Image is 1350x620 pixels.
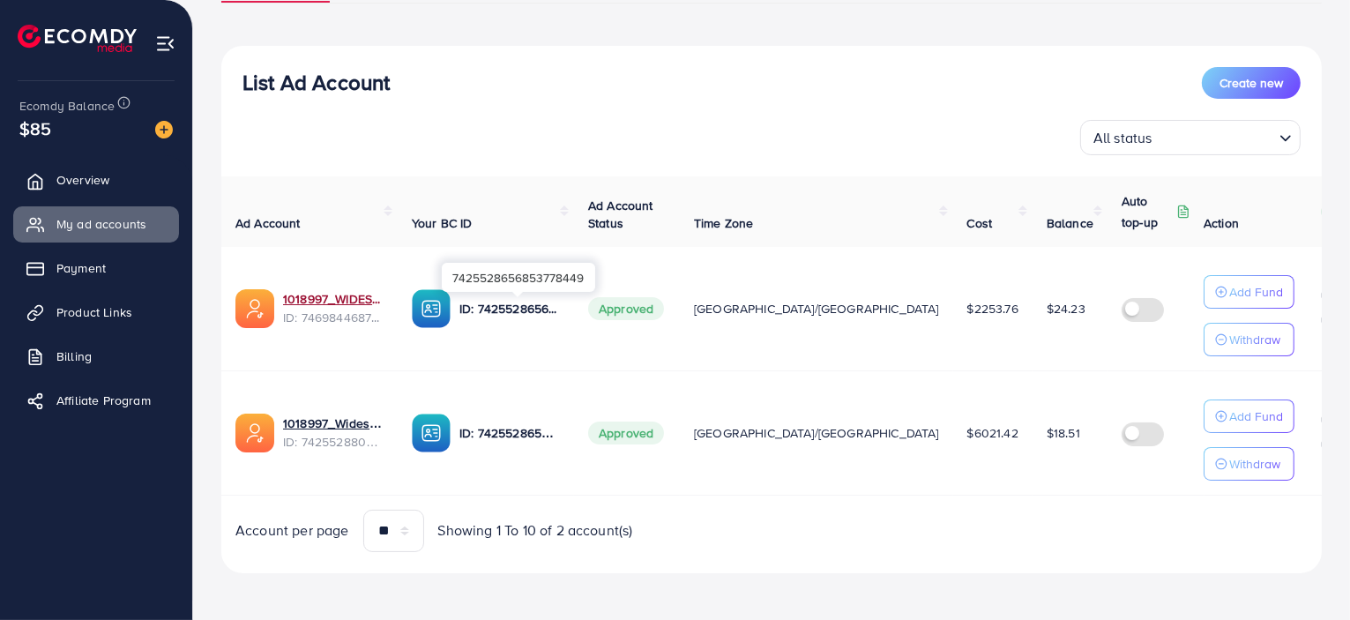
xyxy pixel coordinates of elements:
span: Ecomdy Balance [19,97,115,115]
img: image [155,121,173,138]
a: 1018997_Wides Jewelery_1728890665566 [283,415,384,432]
div: Search for option [1080,120,1301,155]
a: Product Links [13,295,179,330]
a: Payment [13,250,179,286]
img: ic-ads-acc.e4c84228.svg [235,414,274,452]
a: My ad accounts [13,206,179,242]
p: Add Fund [1229,406,1283,427]
span: $6021.42 [967,424,1018,442]
span: All status [1090,125,1156,151]
img: menu [155,34,175,54]
span: Product Links [56,303,132,321]
span: $85 [19,116,51,141]
span: Ad Account [235,214,301,232]
span: Affiliate Program [56,392,151,409]
span: Time Zone [694,214,753,232]
button: Withdraw [1204,447,1294,481]
span: Approved [588,422,664,444]
span: $18.51 [1047,424,1080,442]
p: ID: 7425528656853778449 [459,422,560,444]
p: Withdraw [1229,329,1280,350]
span: Action [1204,214,1239,232]
a: Overview [13,162,179,198]
span: [GEOGRAPHIC_DATA]/[GEOGRAPHIC_DATA] [694,424,939,442]
a: Billing [13,339,179,374]
span: Account per page [235,520,349,541]
span: My ad accounts [56,215,146,233]
p: Auto top-up [1122,190,1173,233]
a: 1018997_WIDES TANZILITE 2_1739208754661 [283,290,384,308]
div: <span class='underline'>1018997_Wides Jewelery_1728890665566</span></br>7425528806762594320 [283,415,384,451]
span: Showing 1 To 10 of 2 account(s) [438,520,633,541]
input: Search for option [1158,122,1272,151]
span: Balance [1047,214,1093,232]
div: <span class='underline'>1018997_WIDES TANZILITE 2_1739208754661</span></br>7469844687660957712 [283,290,384,326]
span: Billing [56,347,92,365]
img: ic-ads-acc.e4c84228.svg [235,289,274,328]
span: Ad Account Status [588,197,653,232]
button: Withdraw [1204,323,1294,356]
p: Add Fund [1229,281,1283,303]
h3: List Ad Account [242,70,390,95]
span: ID: 7425528806762594320 [283,433,384,451]
span: $24.23 [1047,300,1085,317]
p: Withdraw [1229,453,1280,474]
span: Cost [967,214,993,232]
span: $2253.76 [967,300,1018,317]
img: logo [18,25,137,52]
img: ic-ba-acc.ded83a64.svg [412,289,451,328]
button: Add Fund [1204,275,1294,309]
span: Create new [1219,74,1283,92]
img: ic-ba-acc.ded83a64.svg [412,414,451,452]
iframe: Chat [1275,541,1337,607]
p: ID: 7425528656853778449 [459,298,560,319]
button: Create new [1202,67,1301,99]
a: Affiliate Program [13,383,179,418]
span: [GEOGRAPHIC_DATA]/[GEOGRAPHIC_DATA] [694,300,939,317]
span: Payment [56,259,106,277]
span: Approved [588,297,664,320]
span: ID: 7469844687660957712 [283,309,384,326]
button: Add Fund [1204,400,1294,433]
span: Overview [56,171,109,189]
span: Your BC ID [412,214,473,232]
div: 7425528656853778449 [442,263,595,292]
